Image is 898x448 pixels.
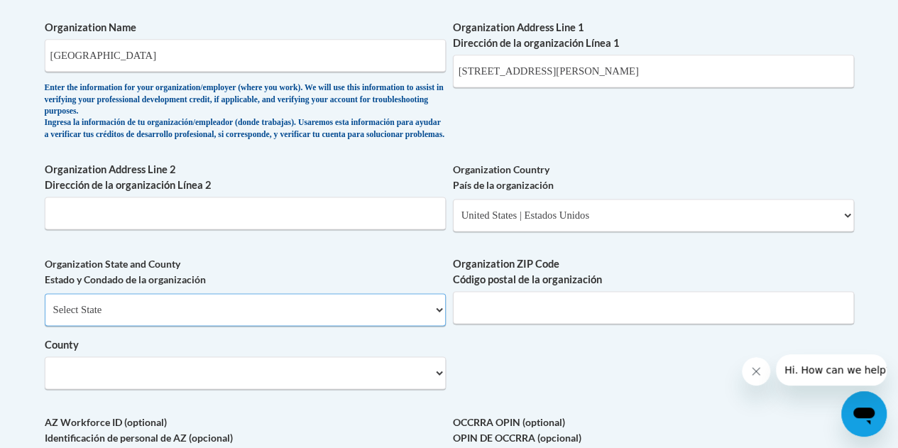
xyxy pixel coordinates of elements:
label: Organization State and County Estado y Condado de la organización [45,256,446,288]
label: County [45,337,446,353]
label: Organization ZIP Code Código postal de la organización [453,256,854,288]
label: Organization Country País de la organización [453,162,854,193]
iframe: Button to launch messaging window [841,391,887,437]
input: Metadata input [453,55,854,87]
iframe: Close message [742,357,770,386]
label: Organization Address Line 2 Dirección de la organización Línea 2 [45,162,446,193]
input: Metadata input [453,291,854,324]
div: Enter the information for your organization/employer (where you work). We will use this informati... [45,82,446,141]
label: Organization Name [45,20,446,35]
label: OCCRRA OPIN (optional) OPIN DE OCCRRA (opcional) [453,414,854,445]
input: Metadata input [45,39,446,72]
iframe: Message from company [776,354,887,386]
label: Organization Address Line 1 Dirección de la organización Línea 1 [453,20,854,51]
label: AZ Workforce ID (optional) Identificación de personal de AZ (opcional) [45,414,446,445]
span: Hi. How can we help? [9,10,115,21]
input: Metadata input [45,197,446,229]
